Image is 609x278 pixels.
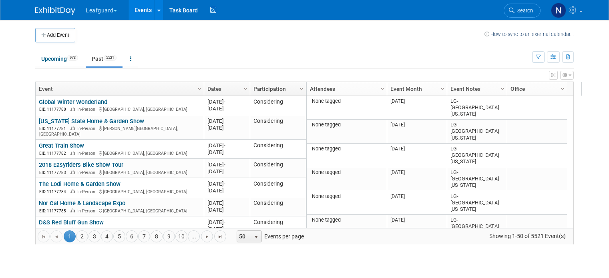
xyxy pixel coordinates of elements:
span: Column Settings [242,86,249,92]
a: Event Notes [450,82,502,96]
div: [GEOGRAPHIC_DATA], [GEOGRAPHIC_DATA] [39,150,200,156]
a: 2 [76,230,88,242]
a: Column Settings [378,82,387,94]
a: The Lodi Home & Garden Show [39,180,121,188]
td: Considering [250,140,306,159]
a: Attendees [310,82,382,96]
span: Showing 1-50 of 5521 Event(s) [482,230,573,242]
span: - [224,162,225,168]
div: [DATE] [207,168,246,175]
img: In-Person Event [70,189,75,193]
img: In-Person Event [70,151,75,155]
div: [DATE] [207,118,246,124]
a: Participation [253,82,301,96]
a: 2018 Easyriders Bike Show Tour [39,161,123,168]
a: 6 [126,230,138,242]
a: Dates [207,82,245,96]
span: In-Person [77,151,98,156]
div: None tagged [310,122,384,128]
a: Column Settings [559,82,567,94]
div: [DATE] [207,142,246,149]
div: [GEOGRAPHIC_DATA], [GEOGRAPHIC_DATA] [39,106,200,112]
a: Upcoming973 [35,51,84,66]
a: Office [511,82,562,96]
span: - [224,219,225,225]
span: Column Settings [499,86,506,92]
div: [PERSON_NAME][GEOGRAPHIC_DATA], [GEOGRAPHIC_DATA] [39,125,200,137]
span: Go to the next page [204,234,210,240]
a: 7 [138,230,150,242]
a: D&S Red Bluff Gun Show [39,219,104,226]
a: Past5521 [86,51,123,66]
span: 50 [237,231,251,242]
span: In-Person [77,170,98,175]
span: Go to the last page [217,234,223,240]
span: Column Settings [439,86,446,92]
span: In-Person [77,126,98,131]
div: None tagged [310,169,384,176]
a: 4 [101,230,113,242]
div: [DATE] [207,200,246,206]
span: - [224,99,225,105]
td: LG-[GEOGRAPHIC_DATA][US_STATE] [447,96,507,120]
div: [GEOGRAPHIC_DATA], [GEOGRAPHIC_DATA] [39,207,200,214]
a: Search [504,4,541,18]
span: In-Person [77,208,98,214]
div: [DATE] [207,124,246,131]
a: 5 [113,230,125,242]
a: Go to the last page [214,230,226,242]
td: [DATE] [387,144,447,167]
div: [GEOGRAPHIC_DATA], [GEOGRAPHIC_DATA] [39,169,200,176]
img: In-Person Event [70,208,75,212]
a: Global Winter Wonderland [39,98,107,106]
a: Event [39,82,199,96]
span: Go to the previous page [53,234,60,240]
div: [GEOGRAPHIC_DATA], [GEOGRAPHIC_DATA] [39,188,200,195]
span: - [224,142,225,148]
span: EID: 11177782 [39,151,69,156]
span: - [224,118,225,124]
td: LG-[GEOGRAPHIC_DATA][US_STATE] [447,215,507,238]
td: LG-[GEOGRAPHIC_DATA][US_STATE] [447,191,507,215]
span: Column Settings [298,86,305,92]
span: Events per page [227,230,312,242]
span: 973 [67,55,78,61]
div: None tagged [310,98,384,104]
span: EID: 11177783 [39,170,69,175]
a: Great Train Show [39,142,84,149]
span: - [224,200,225,206]
div: [DATE] [207,226,246,232]
a: Go to the first page [38,230,50,242]
div: None tagged [310,146,384,152]
span: Search [515,8,533,14]
img: In-Person Event [70,107,75,111]
td: [DATE] [387,191,447,215]
td: Considering [250,197,306,216]
td: LG-[GEOGRAPHIC_DATA][US_STATE] [447,144,507,167]
img: ExhibitDay [35,7,75,15]
button: Add Event [35,28,75,42]
a: 3 [88,230,100,242]
div: None tagged [310,193,384,200]
span: In-Person [77,107,98,112]
a: 9 [163,230,175,242]
a: Column Settings [498,82,507,94]
div: None tagged [310,217,384,223]
span: - [224,181,225,187]
span: Column Settings [559,86,566,92]
div: [DATE] [207,219,246,226]
td: LG-[GEOGRAPHIC_DATA][US_STATE] [447,167,507,191]
td: [DATE] [387,167,447,191]
a: Go to the previous page [50,230,62,242]
span: EID: 11177784 [39,190,69,194]
a: Nor Cal Home & Landscape Expo [39,200,125,207]
a: Column Settings [195,82,204,94]
td: [DATE] [387,96,447,120]
a: 8 [151,230,163,242]
td: [DATE] [387,215,447,238]
span: Column Settings [379,86,386,92]
a: 10 [175,230,187,242]
td: Considering [250,216,306,236]
a: Event Month [390,82,442,96]
span: In-Person [77,228,98,233]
